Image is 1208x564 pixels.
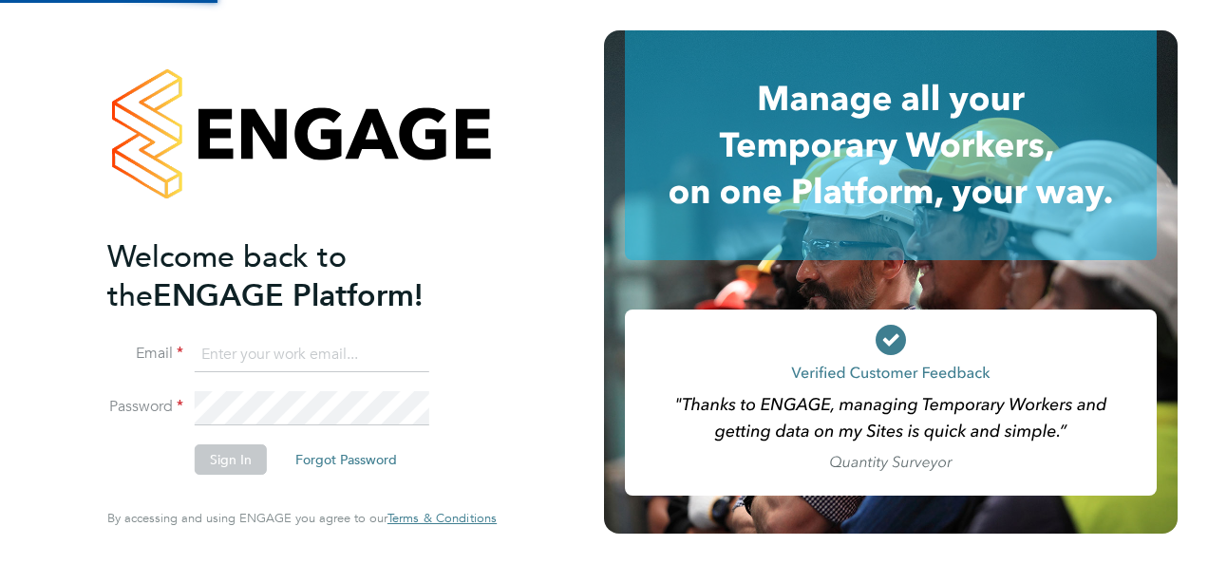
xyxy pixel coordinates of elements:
[195,338,429,372] input: Enter your work email...
[107,510,497,526] span: By accessing and using ENGAGE you agree to our
[107,237,478,315] h2: ENGAGE Platform!
[280,444,412,475] button: Forgot Password
[387,510,497,526] span: Terms & Conditions
[107,397,183,417] label: Password
[195,444,267,475] button: Sign In
[107,238,347,314] span: Welcome back to the
[107,344,183,364] label: Email
[387,511,497,526] a: Terms & Conditions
